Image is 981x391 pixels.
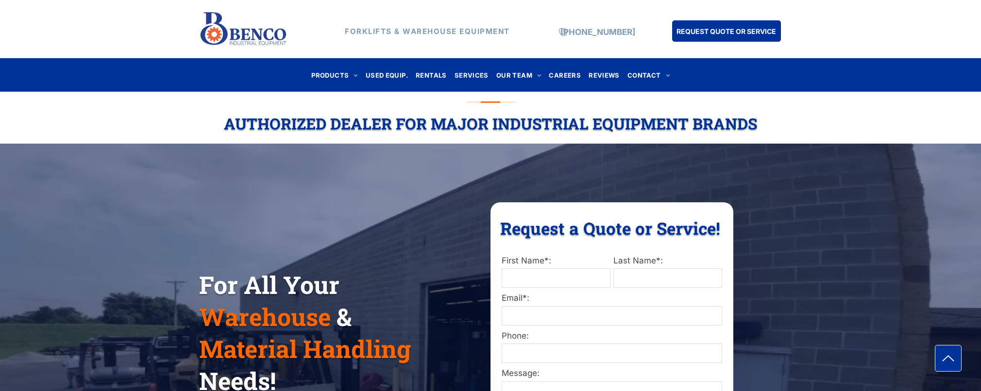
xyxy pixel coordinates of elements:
a: PRODUCTS [307,68,362,81]
a: USED EQUIP. [362,68,412,81]
span: Authorized Dealer For Major Industrial Equipment Brands [224,113,757,134]
label: First Name*: [502,255,610,267]
a: REQUEST QUOTE OR SERVICE [672,20,781,42]
span: REQUEST QUOTE OR SERVICE [677,22,776,40]
a: CONTACT [624,68,674,81]
a: REVIEWS [585,68,624,81]
label: Email*: [502,292,722,305]
a: OUR TEAM [492,68,545,81]
label: Last Name*: [613,255,722,267]
a: RENTALS [412,68,451,81]
label: Phone: [502,330,722,342]
span: Material Handling [199,333,411,365]
label: Message: [502,367,722,380]
a: CAREERS [545,68,585,81]
span: Warehouse [199,301,331,333]
span: & [337,301,352,333]
strong: FORKLIFTS & WAREHOUSE EQUIPMENT [345,27,510,36]
span: Request a Quote or Service! [500,217,720,239]
a: [PHONE_NUMBER] [560,27,635,37]
span: For All Your [199,269,339,301]
a: SERVICES [451,68,492,81]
